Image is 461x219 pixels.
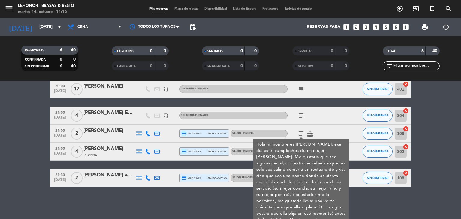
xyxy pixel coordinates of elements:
[421,23,428,31] span: print
[53,89,68,96] span: [DATE]
[403,170,409,176] i: cancel
[181,149,201,154] span: visa * 0560
[5,4,14,13] i: menu
[386,50,396,53] span: TOTAL
[25,58,46,61] span: CONFIRMADA
[71,64,77,68] strong: 40
[396,5,403,12] i: add_circle_outline
[363,172,393,184] button: SIN CONFIRMAR
[60,57,62,61] strong: 0
[53,133,68,140] span: [DATE]
[362,23,370,31] i: looks_3
[53,151,68,158] span: [DATE]
[71,172,83,184] span: 2
[363,127,393,139] button: SIN CONFIRMAR
[207,50,223,53] span: SENTADAS
[331,64,333,68] strong: 0
[163,86,169,92] i: headset_mic
[367,132,388,135] span: SIN CONFIRMAR
[163,113,169,118] i: headset_mic
[208,176,227,180] span: mercadopago
[150,49,152,53] strong: 0
[53,145,68,151] span: 21:00
[181,149,187,154] i: credit_card
[164,64,167,68] strong: 0
[83,127,134,135] div: [PERSON_NAME]
[282,7,315,10] span: Tarjetas de regalo
[442,23,450,31] i: power_settings_new
[117,65,136,68] span: CANCELADA
[18,9,74,15] div: martes 14. octubre - 11:16
[18,3,74,9] div: Lehonor - Brasas & Resto
[181,114,208,116] span: Sin menú asignado
[298,50,312,53] span: SERVIDAS
[386,62,393,70] i: filter_list
[421,49,424,53] strong: 6
[83,171,134,179] div: [PERSON_NAME] exet
[345,49,348,53] strong: 0
[412,5,420,12] i: exit_to_app
[382,23,390,31] i: looks_5
[298,65,313,68] span: NO SHOW
[53,115,68,122] span: [DATE]
[367,114,388,117] span: SIN CONFIRMAR
[77,25,88,29] span: Cena
[85,153,97,158] span: 1 Visita
[297,85,305,93] i: subject
[207,65,230,68] span: RE AGENDADA
[345,64,348,68] strong: 0
[60,64,62,68] strong: 6
[181,131,187,136] i: credit_card
[73,57,77,61] strong: 0
[307,25,340,29] span: Reservas para
[25,65,49,68] span: SIN CONFIRMAR
[342,23,350,31] i: looks_one
[56,23,63,31] i: arrow_drop_down
[232,176,254,179] span: SALÓN PRINCIPAL
[367,87,388,91] span: SIN CONFIRMAR
[306,130,314,137] i: cake
[5,20,36,34] i: [DATE]
[71,109,83,121] span: 4
[83,82,134,90] div: [PERSON_NAME]
[53,171,68,178] span: 21:30
[435,18,456,36] div: LOG OUT
[53,178,68,185] span: [DATE]
[146,7,171,10] span: Mis reservas
[363,109,393,121] button: SIN CONFIRMAR
[171,7,201,10] span: Mapa de mesas
[201,7,230,10] span: Disponibilidad
[71,145,83,157] span: 4
[232,150,254,152] span: SALÓN PRINCIPAL
[232,132,254,134] span: SALÓN PRINCIPAL
[367,150,388,153] span: SIN CONFIRMAR
[367,176,388,179] span: SIN CONFIRMAR
[53,82,68,89] span: 20:00
[331,49,333,53] strong: 0
[352,23,360,31] i: looks_two
[403,144,409,150] i: cancel
[71,127,83,139] span: 2
[150,64,152,68] strong: 0
[259,7,282,10] span: Pre-acceso
[71,48,77,52] strong: 40
[83,145,134,153] div: [PERSON_NAME]
[25,49,44,52] span: RESERVADAS
[254,49,258,53] strong: 0
[363,145,393,157] button: SIN CONFIRMAR
[53,127,68,133] span: 21:00
[181,175,201,181] span: visa * 8608
[297,112,305,119] i: subject
[208,131,227,135] span: mercadopago
[403,126,409,132] i: cancel
[393,63,439,69] input: Filtrar por nombre...
[5,4,14,15] button: menu
[230,7,259,10] span: Lista de Espera
[240,49,243,53] strong: 0
[429,5,436,12] i: turned_in_not
[164,49,167,53] strong: 0
[208,149,227,153] span: mercadopago
[403,81,409,87] i: cancel
[60,48,62,52] strong: 6
[117,50,134,53] span: CHECK INS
